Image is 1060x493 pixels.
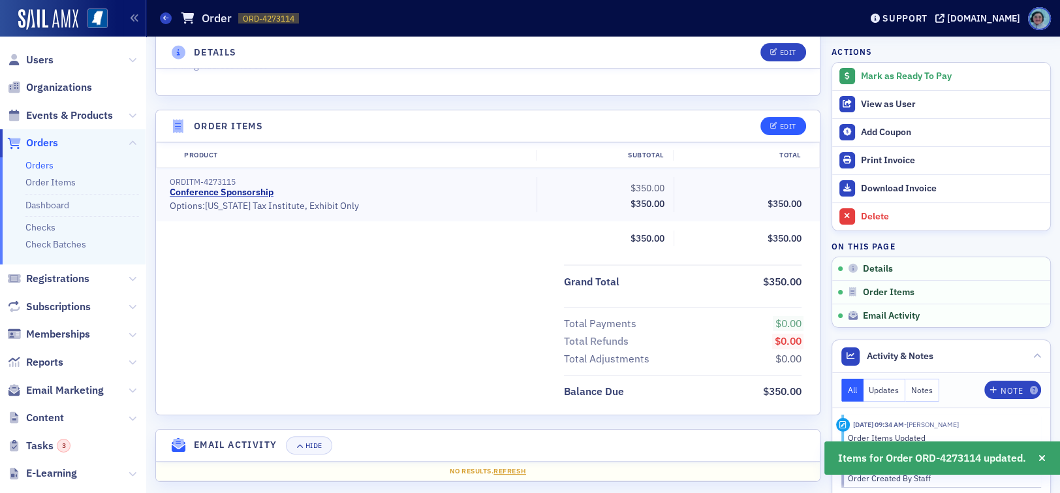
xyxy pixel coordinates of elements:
[26,108,113,123] span: Events & Products
[779,49,796,56] div: Edit
[536,150,673,161] div: Subtotal
[26,383,104,398] span: Email Marketing
[832,202,1050,231] button: Delete
[7,466,77,481] a: E-Learning
[564,384,624,400] div: Balance Due
[832,240,1051,252] h4: On this page
[832,90,1050,118] button: View as User
[286,436,332,454] button: Hide
[863,310,920,322] span: Email Activity
[564,334,633,349] span: Total Refunds
[832,63,1050,90] button: Mark as Ready To Pay
[564,351,654,367] span: Total Adjustments
[863,263,893,275] span: Details
[165,466,811,477] div: No results.
[25,176,76,188] a: Order Items
[26,300,91,314] span: Subscriptions
[564,274,619,290] div: Grand Total
[25,238,86,250] a: Check Batches
[26,80,92,95] span: Organizations
[861,155,1044,167] div: Print Invoice
[564,384,629,400] span: Balance Due
[7,300,91,314] a: Subscriptions
[26,355,63,370] span: Reports
[170,177,527,187] div: ORDITM-4273115
[26,53,54,67] span: Users
[7,327,90,342] a: Memberships
[861,71,1044,82] div: Mark as Ready To Pay
[78,8,108,31] a: View Homepage
[7,439,70,453] a: Tasks3
[768,198,802,210] span: $350.00
[194,438,277,452] h4: Email Activity
[832,146,1050,174] a: Print Invoice
[7,108,113,123] a: Events & Products
[7,80,92,95] a: Organizations
[631,232,664,244] span: $350.00
[832,118,1050,146] button: Add Coupon
[26,439,70,453] span: Tasks
[7,136,58,150] a: Orders
[26,327,90,342] span: Memberships
[841,379,864,402] button: All
[243,13,294,24] span: ORD-4273114
[170,187,273,199] a: Conference Sponsorship
[1001,387,1023,394] div: Note
[564,316,641,332] span: Total Payments
[779,123,796,130] div: Edit
[202,10,232,26] h1: Order
[26,136,58,150] span: Orders
[768,232,802,244] span: $350.00
[7,355,63,370] a: Reports
[861,99,1044,110] div: View as User
[7,411,64,425] a: Content
[861,211,1044,223] div: Delete
[87,8,108,29] img: SailAMX
[26,272,89,286] span: Registrations
[935,14,1025,23] button: [DOMAIN_NAME]
[905,379,939,402] button: Notes
[175,150,536,161] div: Product
[775,317,802,330] span: $0.00
[947,12,1020,24] div: [DOMAIN_NAME]
[7,53,54,67] a: Users
[832,46,872,57] h4: Actions
[1028,7,1051,30] span: Profile
[775,352,802,365] span: $0.00
[867,349,933,363] span: Activity & Notes
[775,334,802,347] span: $0.00
[848,472,1033,484] div: Order Created By Staff
[57,439,70,453] div: 3
[194,46,237,59] h4: Details
[763,275,802,288] span: $350.00
[194,119,263,133] h4: Order Items
[631,182,664,194] span: $350.00
[564,274,624,290] span: Grand Total
[673,150,810,161] div: Total
[836,418,850,432] div: Activity
[904,420,959,429] span: Rachel Shirley
[984,381,1041,399] button: Note
[25,221,55,233] a: Checks
[631,198,664,210] span: $350.00
[493,466,526,475] span: Refresh
[26,466,77,481] span: E-Learning
[25,159,54,171] a: Orders
[760,117,805,135] button: Edit
[848,432,1033,443] div: Order Items Updated
[26,411,64,425] span: Content
[305,442,322,449] div: Hide
[863,287,914,298] span: Order Items
[832,174,1050,202] a: Download Invoice
[18,9,78,30] img: SailAMX
[170,200,527,212] div: Options: [US_STATE] Tax Institute, Exhibit Only
[861,183,1044,195] div: Download Invoice
[7,383,104,398] a: Email Marketing
[564,316,636,332] div: Total Payments
[861,127,1044,138] div: Add Coupon
[564,334,629,349] div: Total Refunds
[853,420,904,429] time: 10/1/2025 09:34 AM
[838,451,1026,466] span: Items for Order ORD-4273114 updated.
[25,199,69,211] a: Dashboard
